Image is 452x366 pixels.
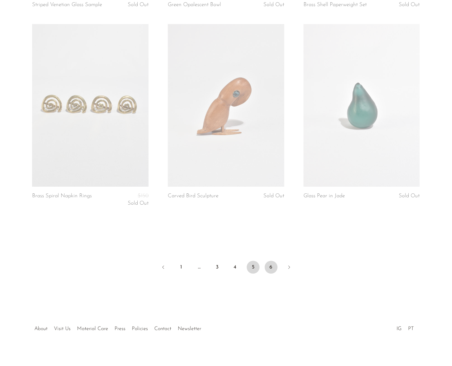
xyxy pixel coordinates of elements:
a: 6 [265,261,277,274]
a: Policies [132,326,148,331]
a: Glass Pear in Jade [303,193,345,199]
a: Contact [154,326,171,331]
a: Material Care [77,326,108,331]
span: Sold Out [399,193,420,199]
span: Sold Out [128,200,149,206]
a: About [34,326,47,331]
a: 4 [229,261,242,274]
span: Sold Out [399,2,420,7]
ul: Quick links [31,321,204,333]
span: 5 [247,261,260,274]
a: 3 [211,261,224,274]
a: Brass Shell Paperweight Set [303,2,367,8]
a: Brass Spiral Napkin Rings [32,193,92,206]
span: $150 [138,193,149,199]
span: Sold Out [263,193,284,199]
span: … [193,261,206,274]
a: Green Opalescent Bowl [168,2,221,8]
a: Next [283,261,295,275]
a: Carved Bird Sculpture [168,193,218,199]
a: PT [408,326,414,331]
a: Striped Venetian Glass Sample [32,2,102,8]
ul: Social Medias [393,321,417,333]
a: Press [115,326,125,331]
a: IG [397,326,402,331]
span: Sold Out [263,2,284,7]
a: 1 [175,261,188,274]
a: Previous [157,261,170,275]
span: Sold Out [128,2,149,7]
a: Visit Us [54,326,71,331]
